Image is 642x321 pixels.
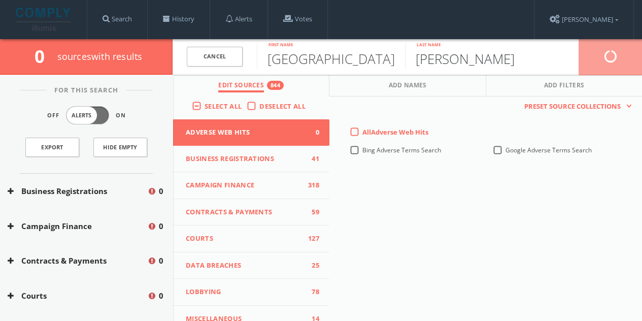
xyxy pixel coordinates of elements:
span: Business Registrations [186,154,304,164]
span: On [116,111,126,120]
span: Adverse Web Hits [186,127,304,138]
button: Campaign Finance [8,220,147,232]
span: Contracts & Payments [186,207,304,217]
span: For This Search [47,85,126,95]
button: Courts127 [173,226,329,252]
span: 0 [159,220,163,232]
span: Deselect All [259,102,306,111]
button: Hide Empty [93,138,147,157]
span: 0 [159,290,163,302]
span: Lobbying [186,287,304,297]
span: Campaign Finance [186,180,304,190]
button: Lobbying78 [173,279,329,306]
button: Contracts & Payments [8,255,147,267]
button: Contracts & Payments59 [173,199,329,226]
span: 318 [304,180,319,190]
button: Add Names [329,75,486,97]
span: source s with results [57,50,143,62]
span: 59 [304,207,319,217]
span: 0 [304,127,319,138]
span: Off [47,111,59,120]
button: Adverse Web Hits0 [173,119,329,146]
button: Edit Sources844 [173,75,329,97]
span: Google Adverse Terms Search [505,146,592,154]
span: 41 [304,154,319,164]
span: Edit Sources [218,81,264,92]
span: All Adverse Web Hits [362,127,428,137]
button: Campaign Finance318 [173,172,329,199]
button: Business Registrations [8,185,147,197]
span: Add Filters [544,81,585,92]
button: Preset Source Collections [519,102,632,112]
span: Select All [205,102,242,111]
span: Add Names [389,81,427,92]
span: 127 [304,234,319,244]
div: 844 [267,81,284,90]
button: Business Registrations41 [173,146,329,173]
button: Add Filters [486,75,642,97]
span: Courts [186,234,304,244]
span: Preset Source Collections [519,102,626,112]
span: Data Breaches [186,261,304,271]
a: Cancel [187,47,243,67]
span: 0 [159,185,163,197]
span: Bing Adverse Terms Search [362,146,441,154]
span: 78 [304,287,319,297]
button: Data Breaches25 [173,252,329,279]
span: 25 [304,261,319,271]
span: 0 [159,255,163,267]
span: 0 [35,44,53,68]
a: Export [25,138,79,157]
button: Courts [8,290,147,302]
img: illumis [16,8,73,31]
